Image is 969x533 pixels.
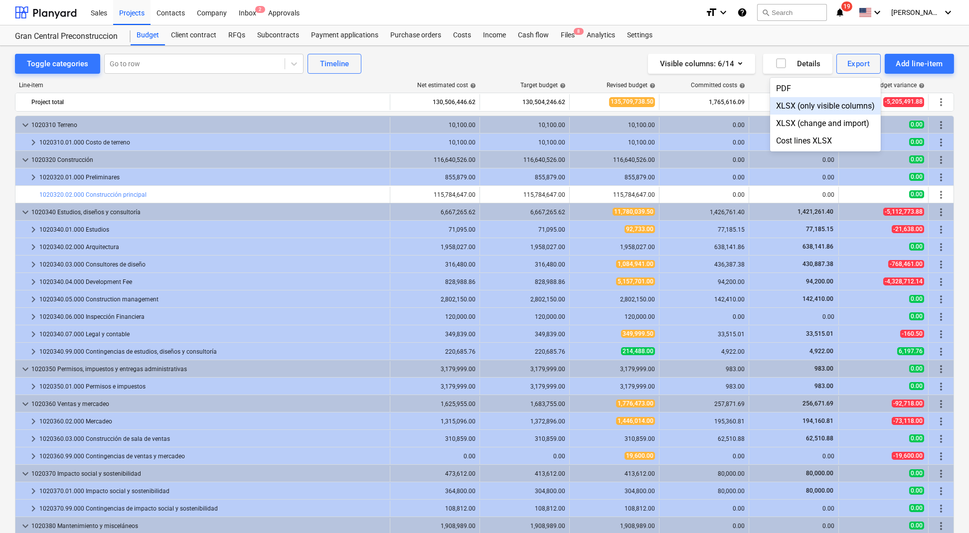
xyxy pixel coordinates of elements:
[919,485,969,533] div: Widget de chat
[919,485,969,533] iframe: Chat Widget
[770,132,881,149] div: Cost lines XLSX
[770,115,881,132] div: XLSX (change and import)
[770,80,881,97] div: PDF
[770,97,881,115] div: XLSX (only visible columns)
